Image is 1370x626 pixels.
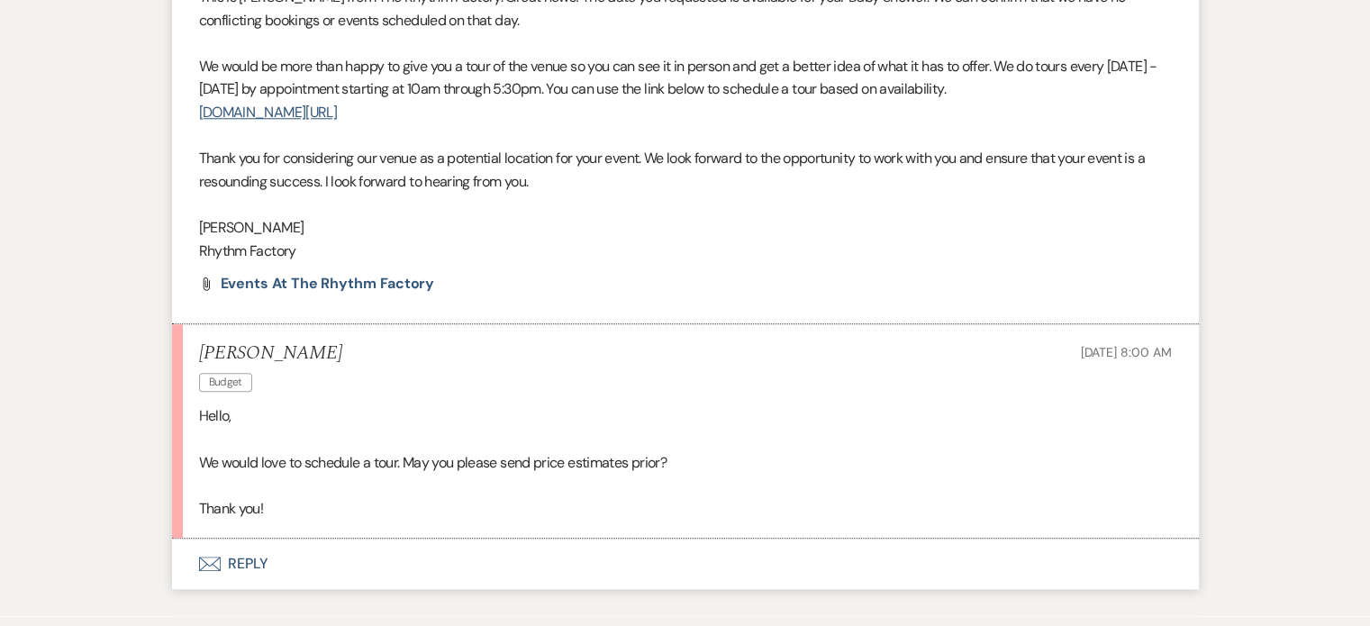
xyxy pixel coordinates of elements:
[199,103,337,122] a: [DOMAIN_NAME][URL]
[1080,344,1171,360] span: [DATE] 8:00 AM
[199,55,1172,101] p: We would be more than happy to give you a tour of the venue so you can see it in person and get a...
[199,240,1172,263] p: Rhythm Factory
[221,277,435,291] a: Events at The Rhythm Factory
[199,342,342,365] h5: [PERSON_NAME]
[199,451,1172,475] p: We would love to schedule a tour. May you please send price estimates prior?
[221,274,435,293] span: Events at The Rhythm Factory
[199,497,1172,521] p: Thank you!
[199,216,1172,240] p: [PERSON_NAME]
[199,147,1172,193] p: Thank you for considering our venue as a potential location for your event. We look forward to th...
[199,373,252,392] span: Budget
[199,404,1172,428] p: Hello,
[172,539,1199,589] button: Reply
